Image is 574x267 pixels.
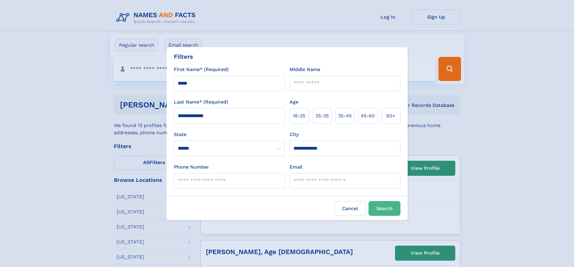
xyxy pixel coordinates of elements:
label: Middle Name [290,66,320,73]
div: Filters [174,52,193,61]
span: 35‑45 [338,112,352,120]
button: Search [369,201,400,216]
label: Last Name* (Required) [174,98,228,106]
label: Age [290,98,298,106]
label: State [174,131,285,138]
label: Email [290,163,303,171]
label: Phone Number [174,163,209,171]
span: 25‑35 [315,112,329,120]
span: 60+ [386,112,395,120]
label: Cancel [334,201,366,216]
label: First Name* (Required) [174,66,229,73]
span: 45‑60 [361,112,375,120]
span: 18‑25 [293,112,305,120]
label: City [290,131,299,138]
